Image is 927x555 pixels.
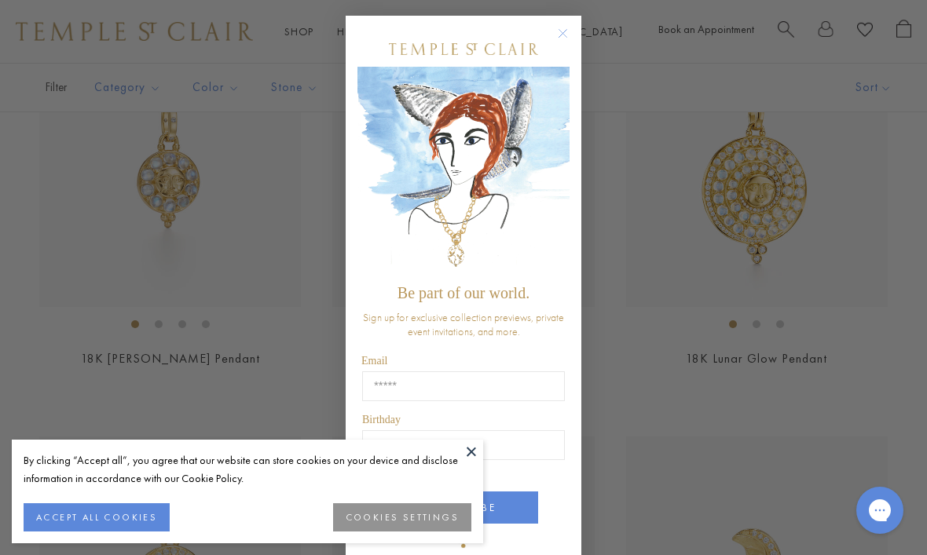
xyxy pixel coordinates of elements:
button: COOKIES SETTINGS [333,503,471,531]
input: Email [362,371,565,401]
iframe: Gorgias live chat messenger [848,481,911,539]
span: Email [361,355,387,367]
span: Sign up for exclusive collection previews, private event invitations, and more. [363,310,564,338]
button: Close dialog [561,31,581,51]
img: Temple St. Clair [389,43,538,55]
div: By clicking “Accept all”, you agree that our website can store cookies on your device and disclos... [24,451,471,487]
span: Be part of our world. [398,284,529,301]
span: Birthday [362,414,401,425]
img: c4a9eb12-d91a-4d4a-8ee0-386386f4f338.jpeg [357,67,570,276]
button: ACCEPT ALL COOKIES [24,503,170,531]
